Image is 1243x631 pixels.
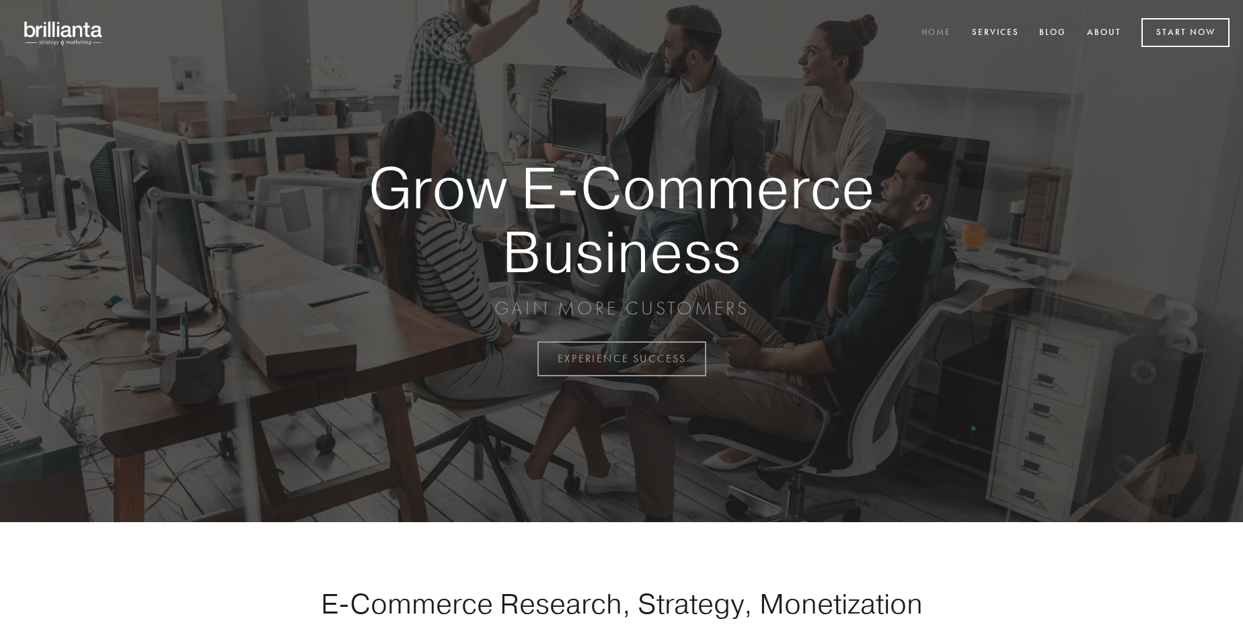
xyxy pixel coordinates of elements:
a: EXPERIENCE SUCCESS [537,341,706,376]
a: Blog [1030,22,1075,44]
a: Home [913,22,960,44]
img: brillianta - research, strategy, marketing [13,13,114,52]
a: Start Now [1141,18,1230,47]
p: GAIN MORE CUSTOMERS [322,296,921,321]
a: Services [963,22,1028,44]
a: About [1078,22,1130,44]
h1: E-Commerce Research, Strategy, Monetization [278,587,965,620]
strong: Grow E-Commerce Business [322,156,921,283]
